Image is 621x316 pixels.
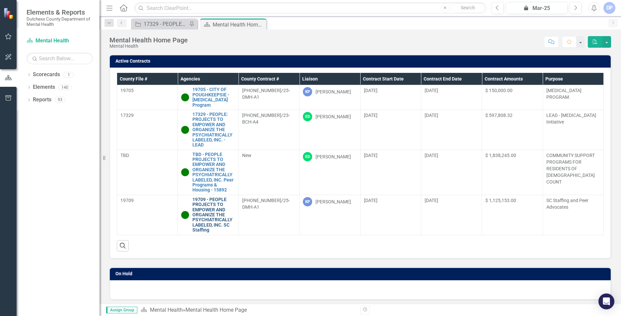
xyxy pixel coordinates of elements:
[27,37,93,45] a: Mental Health
[425,198,438,203] span: [DATE]
[115,59,607,64] h3: Active Contracts
[109,36,188,44] div: Mental Health Home Page
[192,197,235,233] a: 19709 - PEOPLE PROJECTS TO EMPOWER AND ORGANIZE THE PSYCHIATRICALLY LABELED, INC. SC Staffing
[133,20,187,28] a: 17329 - PEOPLE: PROJECTS TO EMPOWER AND ORGANIZE THE PSYCHIATRICALLY LABELED, INC. - LEAD
[546,87,600,100] p: [MEDICAL_DATA] PROGRAM.
[543,110,603,150] td: Double-Click to Edit
[421,85,482,110] td: Double-Click to Edit
[425,88,438,93] span: [DATE]
[315,88,351,95] div: [PERSON_NAME]
[303,197,312,206] div: KP
[120,153,129,158] span: TBD
[27,53,93,64] input: Search Below...
[303,112,312,121] div: ED
[192,112,235,148] a: 17329 - PEOPLE: PROJECTS TO EMPOWER AND ORGANIZE THE PSYCHIATRICALLY LABELED, INC. - LEAD
[485,153,516,158] span: $ 1,838,245.00
[485,88,513,93] span: $ 150,000.00
[543,195,603,235] td: Double-Click to Edit
[421,195,482,235] td: Double-Click to Edit
[239,195,299,235] td: Double-Click to Edit
[546,112,600,125] p: LEAD - [MEDICAL_DATA] Initiative
[546,152,600,185] p: COMMUNITY SUPPORT PROGRAMS FOR RESIDENTS OF [DEMOGRAPHIC_DATA] COUNT
[185,307,247,313] div: Mental Health Home Page
[58,84,71,90] div: 140
[63,72,74,78] div: 1
[120,198,134,203] span: 19709
[117,150,178,195] td: Double-Click to Edit
[150,307,183,313] a: Mental Health
[360,85,421,110] td: Double-Click to Edit
[546,198,588,210] span: SC Staffing and Peer Advocates
[300,85,360,110] td: Double-Click to Edit
[482,195,543,235] td: Double-Click to Edit
[421,150,482,195] td: Double-Click to Edit
[239,85,299,110] td: Double-Click to Edit
[485,198,516,203] span: $ 1,125,153.00
[360,195,421,235] td: Double-Click to Edit
[117,85,178,110] td: Double-Click to Edit
[421,110,482,150] td: Double-Click to Edit
[543,150,603,195] td: Double-Click to Edit
[508,4,565,12] div: Mar-25
[181,168,189,176] img: Active
[33,71,60,79] a: Scorecards
[115,271,607,276] h3: On Hold
[120,88,134,93] span: 19705
[603,2,615,14] button: DP
[461,5,475,10] span: Search
[300,110,360,150] td: Double-Click to Edit
[117,110,178,150] td: Double-Click to Edit
[213,21,265,29] div: Mental Health Home Page
[33,96,51,104] a: Reports
[242,113,290,125] span: [PHONE_NUMBER]/23-BCH-A4
[141,306,355,314] div: »
[134,2,486,14] input: Search ClearPoint...
[303,87,312,96] div: KP
[144,20,187,28] div: 17329 - PEOPLE: PROJECTS TO EMPOWER AND ORGANIZE THE PSYCHIATRICALLY LABELED, INC. - LEAD
[109,44,188,49] div: Mental Health
[242,198,290,210] span: [PHONE_NUMBER]/25-DMH-A1
[106,307,137,313] span: Assign Group
[364,153,378,158] span: [DATE]
[55,97,65,103] div: 93
[242,88,290,100] span: [PHONE_NUMBER]/25-DMH-A1
[315,153,351,160] div: [PERSON_NAME]
[506,2,568,14] button: Mar-25
[300,195,360,235] td: Double-Click to Edit
[364,113,378,118] span: [DATE]
[181,126,189,134] img: Active
[451,3,485,13] button: Search
[239,110,299,150] td: Double-Click to Edit
[242,153,251,158] span: New
[27,16,93,27] small: Dutchess County Department of Mental Health
[543,85,603,110] td: Double-Click to Edit
[482,150,543,195] td: Double-Click to Edit
[33,83,55,91] a: Elements
[120,113,134,118] span: 17329
[425,113,438,118] span: [DATE]
[315,198,351,205] div: [PERSON_NAME]
[482,85,543,110] td: Double-Click to Edit
[315,113,351,120] div: [PERSON_NAME]
[3,8,15,19] img: ClearPoint Strategy
[482,110,543,150] td: Double-Click to Edit
[364,88,378,93] span: [DATE]
[27,8,93,16] span: Elements & Reports
[598,293,614,309] div: Open Intercom Messenger
[300,150,360,195] td: Double-Click to Edit
[303,152,312,161] div: ED
[192,152,235,193] a: TBD - PEOPLE PROJECTS TO EMPOWER AND ORGANIZE THE PSYCHIATRICALLY LABELED, INC. Peer Programs & H...
[425,153,438,158] span: [DATE]
[181,211,189,219] img: Active
[117,195,178,235] td: Double-Click to Edit
[360,150,421,195] td: Double-Click to Edit
[485,113,513,118] span: $ 597,808.32
[192,87,235,108] a: 19705 - CITY OF POUGHKEEPSIE - [MEDICAL_DATA] Program
[181,93,189,101] img: Active
[364,198,378,203] span: [DATE]
[360,110,421,150] td: Double-Click to Edit
[239,150,299,195] td: Double-Click to Edit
